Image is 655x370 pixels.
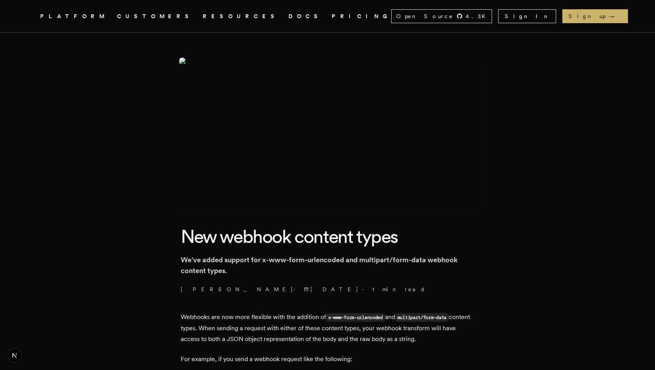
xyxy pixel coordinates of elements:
[40,12,108,21] button: PLATFORM
[395,313,449,322] code: multipart/form-data
[288,12,322,21] a: DOCS
[179,58,476,206] img: Featured image for New webhook content types blog post
[372,285,426,293] span: 1 min read
[562,9,628,23] a: Sign up
[181,354,474,365] p: For example, if you send a webhook request like the following:
[326,313,385,322] code: x-www-form-urlencoded
[332,12,391,21] a: PRICING
[203,12,279,21] button: RESOURCES
[396,12,453,20] span: Open Source
[181,255,474,276] p: We've added support for x-www-form-urlencoded and multipart/form-data webhook content types.
[181,285,474,293] p: [PERSON_NAME] · ·
[498,9,556,23] a: Sign In
[304,285,359,293] span: [DATE]
[466,12,490,20] span: 4.3 K
[181,224,474,248] h1: New webhook content types
[117,12,193,21] a: CUSTOMERS
[609,12,622,20] span: →
[181,312,474,345] p: Webhooks are now more flexible with the addition of and content types. When sending a request wit...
